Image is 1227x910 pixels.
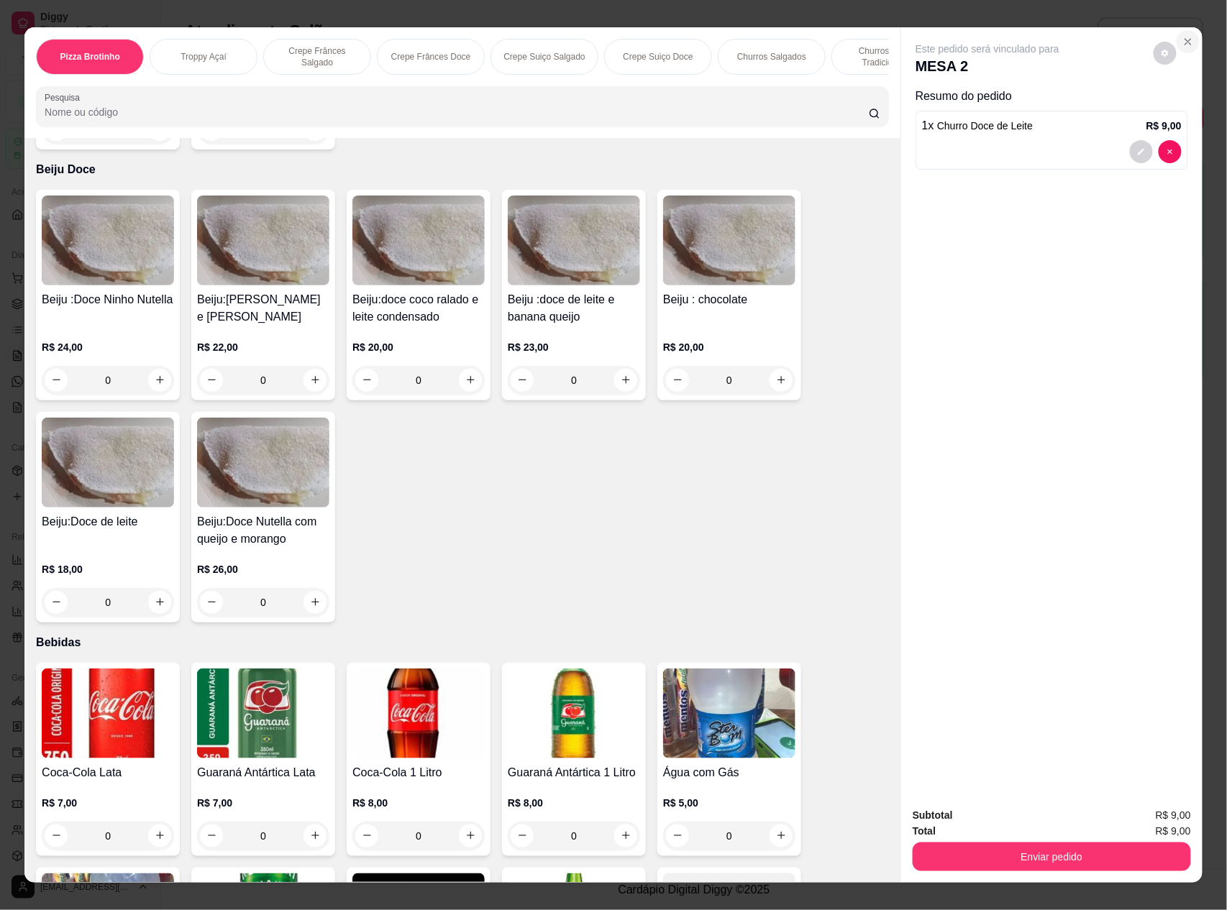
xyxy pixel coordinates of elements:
[42,562,174,576] p: R$ 18,00
[663,796,795,810] p: R$ 5,00
[36,634,889,651] p: Bebidas
[42,340,174,354] p: R$ 24,00
[355,824,378,847] button: decrease-product-quantity
[1130,140,1153,163] button: decrease-product-quantity
[352,796,485,810] p: R$ 8,00
[45,591,68,614] button: decrease-product-quantity
[60,51,119,63] p: Pizza Brotinho
[197,668,329,758] img: product-image
[770,824,793,847] button: increase-product-quantity
[508,291,640,326] h4: Beiju :doce de leite e banana queijo
[391,51,471,63] p: Crepe Frânces Doce
[42,418,174,507] img: product-image
[42,196,174,285] img: product-image
[913,842,1191,871] button: Enviar pedido
[623,51,693,63] p: Crepe Suiço Doce
[355,369,378,392] button: decrease-product-quantity
[148,369,171,392] button: increase-product-quantity
[45,824,68,847] button: decrease-product-quantity
[275,45,359,68] p: Crepe Frânces Salgado
[352,291,485,326] h4: Beiju:doce coco ralado e leite condensado
[508,196,640,285] img: product-image
[42,764,174,781] h4: Coca-Cola Lata
[922,117,1033,134] p: 1 x
[511,369,534,392] button: decrease-product-quantity
[663,291,795,308] h4: Beiju : chocolate
[181,51,227,63] p: Troppy Açaí
[148,824,171,847] button: increase-product-quantity
[663,668,795,758] img: product-image
[197,796,329,810] p: R$ 7,00
[916,56,1059,76] p: MESA 2
[197,513,329,548] h4: Beiju:Doce Nutella com queijo e morango
[1156,807,1191,823] span: R$ 9,00
[666,369,689,392] button: decrease-product-quantity
[770,369,793,392] button: increase-product-quantity
[42,291,174,308] h4: Beiju :Doce Ninho Nutella
[459,369,482,392] button: increase-product-quantity
[45,105,869,119] input: Pesquisa
[1146,119,1182,133] p: R$ 9,00
[1154,42,1177,65] button: decrease-product-quantity
[844,45,927,68] p: Churros Doce Tradicionais
[197,291,329,326] h4: Beiju:[PERSON_NAME] e [PERSON_NAME]
[197,196,329,285] img: product-image
[913,809,953,821] strong: Subtotal
[614,824,637,847] button: increase-product-quantity
[1159,140,1182,163] button: decrease-product-quantity
[663,340,795,354] p: R$ 20,00
[148,591,171,614] button: increase-product-quantity
[663,764,795,781] h4: Água com Gás
[352,764,485,781] h4: Coca-Cola 1 Litro
[508,764,640,781] h4: Guaraná Antártica 1 Litro
[666,824,689,847] button: decrease-product-quantity
[511,824,534,847] button: decrease-product-quantity
[916,88,1188,105] p: Resumo do pedido
[916,42,1059,56] p: Este pedido será vinculado para
[937,120,1033,132] span: Churro Doce de Leite
[197,340,329,354] p: R$ 22,00
[352,340,485,354] p: R$ 20,00
[42,668,174,758] img: product-image
[352,196,485,285] img: product-image
[508,340,640,354] p: R$ 23,00
[200,591,223,614] button: decrease-product-quantity
[304,591,327,614] button: increase-product-quantity
[42,513,174,530] h4: Beiju:Doce de leite
[197,764,329,781] h4: Guaraná Antártica Lata
[45,369,68,392] button: decrease-product-quantity
[737,51,806,63] p: Churros Salgados
[304,369,327,392] button: increase-product-quantity
[45,91,85,104] label: Pesquisa
[304,824,327,847] button: increase-product-quantity
[352,668,485,758] img: product-image
[197,562,329,576] p: R$ 26,00
[503,51,585,63] p: Crepe Suiço Salgado
[36,161,889,178] p: Beiju Doce
[614,369,637,392] button: increase-product-quantity
[913,825,936,837] strong: Total
[42,796,174,810] p: R$ 7,00
[200,369,223,392] button: decrease-product-quantity
[663,196,795,285] img: product-image
[459,824,482,847] button: increase-product-quantity
[200,824,223,847] button: decrease-product-quantity
[1177,30,1200,53] button: Close
[508,796,640,810] p: R$ 8,00
[197,418,329,507] img: product-image
[508,668,640,758] img: product-image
